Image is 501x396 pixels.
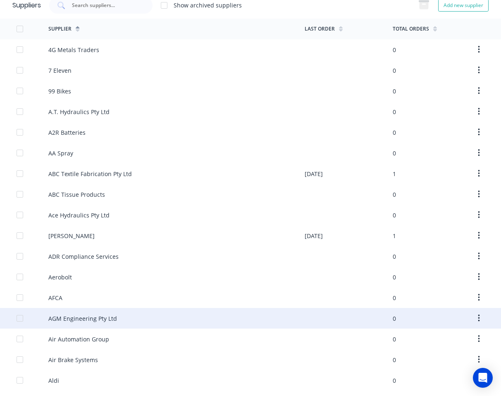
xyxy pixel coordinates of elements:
[393,169,396,178] div: 1
[48,293,62,302] div: AFCA
[48,273,72,281] div: Aerobolt
[48,45,99,54] div: 4G Metals Traders
[393,252,396,261] div: 0
[393,355,396,364] div: 0
[305,231,323,240] div: [DATE]
[48,149,73,157] div: AA Spray
[71,1,140,10] input: Search suppliers...
[393,149,396,157] div: 0
[48,66,72,75] div: 7 Eleven
[48,376,59,385] div: Aldi
[473,368,493,388] div: Open Intercom Messenger
[393,66,396,75] div: 0
[48,314,117,323] div: AGM Engineering Pty Ltd
[12,0,41,10] div: Suppliers
[48,128,86,137] div: A2R Batteries
[48,231,95,240] div: [PERSON_NAME]
[393,231,396,240] div: 1
[393,273,396,281] div: 0
[305,169,323,178] div: [DATE]
[393,87,396,95] div: 0
[48,25,72,33] div: Supplier
[48,335,109,344] div: Air Automation Group
[48,355,98,364] div: Air Brake Systems
[48,190,105,199] div: ABC Tissue Products
[174,1,242,10] div: Show archived suppliers
[48,252,119,261] div: ADR Compliance Services
[393,335,396,344] div: 0
[48,169,132,178] div: ABC Textile Fabrication Pty Ltd
[393,376,396,385] div: 0
[48,211,110,219] div: Ace Hydraulics Pty Ltd
[393,107,396,116] div: 0
[305,25,335,33] div: Last Order
[48,107,110,116] div: A.T. Hydraulics Pty Ltd
[393,128,396,137] div: 0
[393,314,396,323] div: 0
[393,211,396,219] div: 0
[393,293,396,302] div: 0
[48,87,71,95] div: 99 Bikes
[393,45,396,54] div: 0
[393,190,396,199] div: 0
[393,25,429,33] div: Total Orders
